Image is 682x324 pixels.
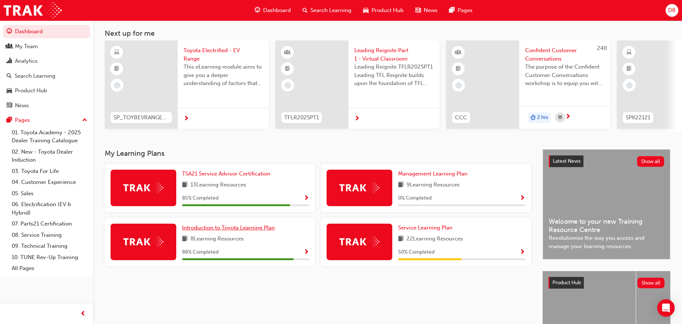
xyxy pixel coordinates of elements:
[553,158,581,164] span: Latest News
[304,248,309,257] button: Show Progress
[113,113,169,122] span: SP_TOYBEVRANGE_EL
[9,229,90,241] a: 08. Service Training
[458,6,473,15] span: Pages
[7,28,12,35] span: guage-icon
[398,194,432,202] span: 0 % Completed
[398,224,455,232] a: Service Learning Plan
[354,116,360,122] span: next-icon
[255,6,260,15] span: guage-icon
[297,3,357,18] a: search-iconSearch Learning
[456,64,461,74] span: booktick-icon
[304,249,309,256] span: Show Progress
[184,116,189,122] span: next-icon
[9,177,90,188] a: 04. Customer Experience
[105,149,531,158] h3: My Learning Plans
[456,48,461,57] span: learningResourceType_INSTRUCTOR_LED-icon
[7,43,12,50] span: people-icon
[114,48,119,57] span: learningResourceType_ELEARNING-icon
[184,63,263,88] span: This eLearning module aims to give you a deeper understanding of factors that influence driving r...
[114,82,120,89] span: learningRecordVerb_NONE-icon
[9,127,90,146] a: 01. Toyota Academy - 2025 Dealer Training Catalogue
[182,170,270,177] span: TSA21 Service Advisor Certification
[666,4,678,17] button: DB
[406,181,460,190] span: 9 Learning Resources
[3,113,90,127] button: Pages
[543,149,670,259] a: Latest NewsShow allWelcome to your new Training Resource CentreRevolutionise the way you access a...
[409,3,443,18] a: news-iconNews
[597,45,607,51] span: 240
[398,170,470,178] a: Management Learning Plan
[9,263,90,274] a: All Pages
[9,166,90,177] a: 03. Toyota For Life
[276,40,440,129] a: TFLR2025PT1Leading Reignite Part 1 - Virtual ClassroomLeading Reignite TFLR2025PT1 Leading TFL Re...
[9,188,90,199] a: 05. Sales
[7,58,12,65] span: chart-icon
[549,217,664,234] span: Welcome to your new Training Resource Centre
[123,182,163,193] img: Trak
[190,181,246,190] span: 13 Learning Resources
[415,6,421,15] span: news-icon
[304,194,309,203] button: Show Progress
[105,40,269,129] a: SP_TOYBEVRANGE_ELToyota Electrified - EV RangeThis eLearning module aims to give you a deeper und...
[449,6,455,15] span: pages-icon
[284,113,319,122] span: TFLR2025PT1
[357,3,409,18] a: car-iconProduct Hub
[15,57,38,65] div: Analytics
[558,113,562,122] span: calendar-icon
[182,248,219,256] span: 88 % Completed
[285,48,290,57] span: learningResourceType_INSTRUCTOR_LED-icon
[190,235,244,244] span: 8 Learning Resources
[285,82,291,89] span: learningRecordVerb_NONE-icon
[3,54,90,68] a: Analytics
[443,3,478,18] a: pages-iconPages
[9,252,90,263] a: 10. TUNE Rev-Up Training
[3,40,90,53] a: My Team
[398,170,467,177] span: Management Learning Plan
[263,6,291,15] span: Dashboard
[182,194,219,202] span: 85 % Completed
[15,72,55,80] div: Search Learning
[249,3,297,18] a: guage-iconDashboard
[9,146,90,166] a: 02. New - Toyota Dealer Induction
[15,42,38,51] div: My Team
[354,46,434,63] span: Leading Reignite Part 1 - Virtual Classroom
[9,218,90,229] a: 07. Parts21 Certification
[398,224,452,231] span: Service Learning Plan
[123,236,163,247] img: Trak
[311,6,351,15] span: Search Learning
[182,224,278,232] a: Introduction to Toyota Learning Plan
[354,63,434,88] span: Leading Reignite TFLR2025PT1 Leading TFL Reignite builds upon the foundation of TFL Reignite, rea...
[9,240,90,252] a: 09. Technical Training
[15,101,29,110] div: News
[398,181,404,190] span: book-icon
[9,199,90,218] a: 06. Electrification (EV & Hybrid)
[627,48,632,57] span: learningResourceType_ELEARNING-icon
[3,69,90,83] a: Search Learning
[552,279,581,286] span: Product Hub
[339,182,379,193] img: Trak
[520,249,525,256] span: Show Progress
[363,6,369,15] span: car-icon
[303,6,308,15] span: search-icon
[3,84,90,97] a: Product Hub
[398,248,435,256] span: 50 % Completed
[455,82,462,89] span: learningRecordVerb_NONE-icon
[3,23,90,113] button: DashboardMy TeamAnalyticsSearch LearningProduct HubNews
[285,64,290,74] span: booktick-icon
[182,181,188,190] span: book-icon
[80,309,86,319] span: prev-icon
[182,224,275,231] span: Introduction to Toyota Learning Plan
[627,64,632,74] span: booktick-icon
[455,113,467,122] span: CCC
[446,40,610,129] a: 240CCCConfident Customer ConversationsThe purpose of the Confident Customer Conversations worksho...
[182,235,188,244] span: book-icon
[7,73,12,80] span: search-icon
[7,88,12,94] span: car-icon
[565,114,571,120] span: next-icon
[531,113,536,123] span: duration-icon
[4,2,62,19] img: Trak
[548,277,664,289] a: Product HubShow all
[520,248,525,257] button: Show Progress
